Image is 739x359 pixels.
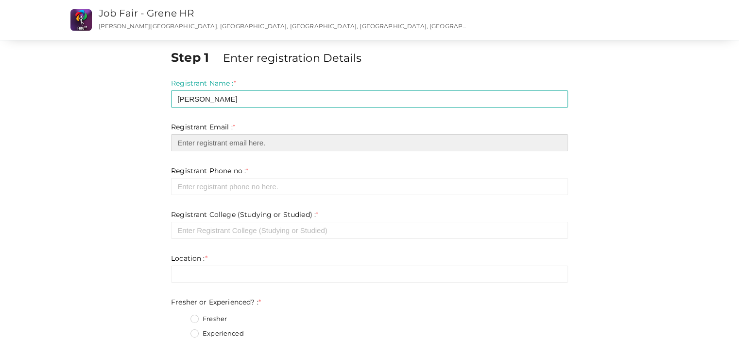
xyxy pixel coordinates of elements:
label: Location : [171,253,207,263]
label: Fresher [190,314,227,324]
label: Registrant Email : [171,122,235,132]
img: CS2O7UHK_small.png [70,9,92,31]
input: Enter Registrant College (Studying or Studied) [171,222,568,239]
label: Experienced [190,329,244,339]
a: Job Fair - Grene HR [99,7,194,19]
input: Enter registrant email here. [171,134,568,151]
label: Fresher or Experienced? : [171,297,261,307]
label: Step 1 [171,49,221,66]
label: Registrant College (Studying or Studied) : [171,210,318,219]
p: [PERSON_NAME][GEOGRAPHIC_DATA], [GEOGRAPHIC_DATA], [GEOGRAPHIC_DATA], [GEOGRAPHIC_DATA], [GEOGRAP... [99,22,468,30]
label: Registrant Phone no : [171,166,248,176]
input: Enter registrant name here. [171,90,568,108]
label: Enter registration Details [223,50,361,66]
input: Enter registrant phone no here. [171,178,568,195]
label: Registrant Name : [171,78,236,88]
